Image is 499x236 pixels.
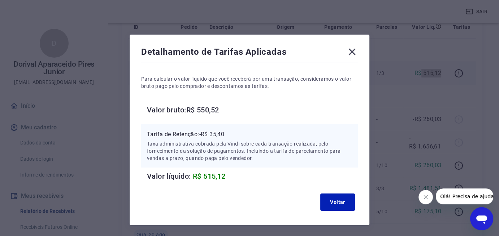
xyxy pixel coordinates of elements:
[147,130,352,139] p: Tarifa de Retenção: -R$ 35,40
[147,104,358,116] h6: Valor bruto: R$ 550,52
[193,172,226,181] span: R$ 515,12
[320,193,355,211] button: Voltar
[470,207,493,230] iframe: Botão para abrir a janela de mensagens
[418,190,433,204] iframe: Fechar mensagem
[147,140,352,162] p: Taxa administrativa cobrada pela Vindi sobre cada transação realizada, pelo fornecimento da soluç...
[141,75,358,90] p: Para calcular o valor líquido que você receberá por uma transação, consideramos o valor bruto pag...
[141,46,358,61] div: Detalhamento de Tarifas Aplicadas
[4,5,61,11] span: Olá! Precisa de ajuda?
[147,170,358,182] h6: Valor líquido:
[436,188,493,204] iframe: Mensagem da empresa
